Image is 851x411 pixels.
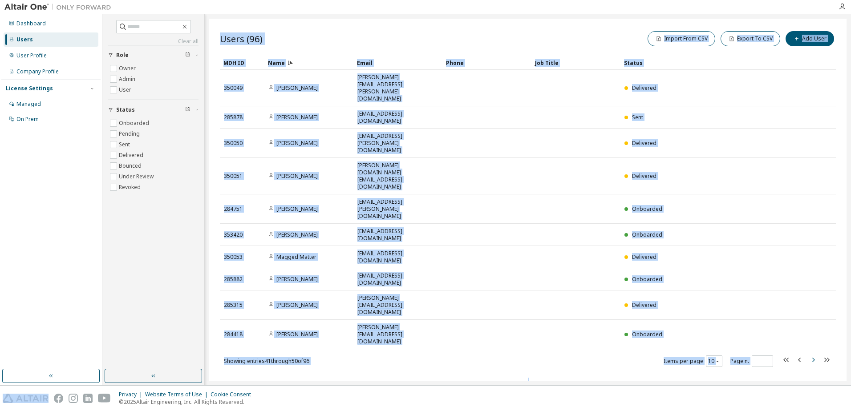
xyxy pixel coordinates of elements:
label: Owner [119,63,138,74]
div: On Prem [16,116,39,123]
a: [PERSON_NAME] [276,231,318,238]
label: User [119,85,133,95]
div: MDH ID [223,56,261,70]
span: Role [116,52,129,59]
span: [EMAIL_ADDRESS][DOMAIN_NAME] [357,250,438,264]
span: 285882 [224,276,243,283]
div: Status [624,56,790,70]
p: © 2025 Altair Engineering, Inc. All Rights Reserved. [119,398,256,406]
a: [PERSON_NAME] [276,205,318,213]
a: [PERSON_NAME] [276,275,318,283]
span: Delivered [632,139,656,147]
a: [PERSON_NAME] [276,330,318,338]
a: [PERSON_NAME] [276,84,318,92]
div: Website Terms of Use [145,391,211,398]
a: [PERSON_NAME] [276,139,318,147]
span: 284751 [224,205,243,213]
span: Clear filter [185,52,190,59]
div: License Settings [6,85,53,92]
span: [EMAIL_ADDRESS][DOMAIN_NAME] [357,272,438,286]
button: Add User [786,31,834,46]
div: Dashboard [16,20,46,27]
label: Pending [119,129,142,139]
span: 285315 [224,302,243,309]
label: Sent [119,139,132,150]
img: youtube.svg [98,394,111,403]
div: Phone [446,56,528,70]
label: Onboarded [119,118,151,129]
span: [PERSON_NAME][EMAIL_ADDRESS][DOMAIN_NAME] [357,294,438,316]
span: [PERSON_NAME][DOMAIN_NAME][EMAIL_ADDRESS][DOMAIN_NAME] [357,162,438,190]
img: altair_logo.svg [3,394,49,403]
div: Users [16,36,33,43]
label: Under Review [119,171,155,182]
img: linkedin.svg [83,394,93,403]
span: Page n. [730,355,773,367]
span: 350053 [224,254,243,261]
span: [EMAIL_ADDRESS][DOMAIN_NAME] [357,228,438,242]
label: Revoked [119,182,142,193]
div: User Profile [16,52,47,59]
div: Privacy [119,391,145,398]
span: 350050 [224,140,243,147]
span: 350049 [224,85,243,92]
div: Company Profile [16,68,59,75]
a: Clear all [108,38,199,45]
a: [PERSON_NAME] [276,301,318,309]
a: Magged Matter [276,253,316,261]
span: 284418 [224,331,243,338]
span: 353420 [224,231,243,238]
span: [EMAIL_ADDRESS][PERSON_NAME][DOMAIN_NAME] [357,133,438,154]
img: instagram.svg [69,394,78,403]
a: [PERSON_NAME] [276,172,318,180]
span: Showing entries 41 through 50 of 96 [224,357,309,365]
span: Delivered [632,301,656,309]
span: [PERSON_NAME][EMAIL_ADDRESS][PERSON_NAME][DOMAIN_NAME] [357,74,438,102]
button: 10 [708,358,720,365]
div: Email [357,56,439,70]
span: [EMAIL_ADDRESS][DOMAIN_NAME] [357,110,438,125]
span: Users (96) [220,32,263,45]
span: 285878 [224,114,243,121]
span: Delivered [632,172,656,180]
label: Bounced [119,161,143,171]
div: Cookie Consent [211,391,256,398]
label: Admin [119,74,137,85]
div: Name [268,56,350,70]
img: facebook.svg [54,394,63,403]
span: Sent [632,113,643,121]
span: Onboarded [632,231,662,238]
div: Job Title [535,56,617,70]
a: [PERSON_NAME] [276,113,318,121]
div: Managed [16,101,41,108]
span: Clear filter [185,106,190,113]
button: Export To CSV [721,31,780,46]
label: Delivered [119,150,145,161]
span: Onboarded [632,205,662,213]
span: Status [116,106,135,113]
span: Items per page [664,355,722,367]
span: [EMAIL_ADDRESS][PERSON_NAME][DOMAIN_NAME] [357,198,438,220]
span: Delivered [632,253,656,261]
span: 350051 [224,173,243,180]
button: Role [108,45,199,65]
span: Onboarded [632,275,662,283]
span: [PERSON_NAME][EMAIL_ADDRESS][DOMAIN_NAME] [357,324,438,345]
button: Status [108,100,199,120]
span: Delivered [632,84,656,92]
button: Import From CSV [648,31,715,46]
span: Onboarded [632,330,662,338]
img: Altair One [4,3,116,12]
